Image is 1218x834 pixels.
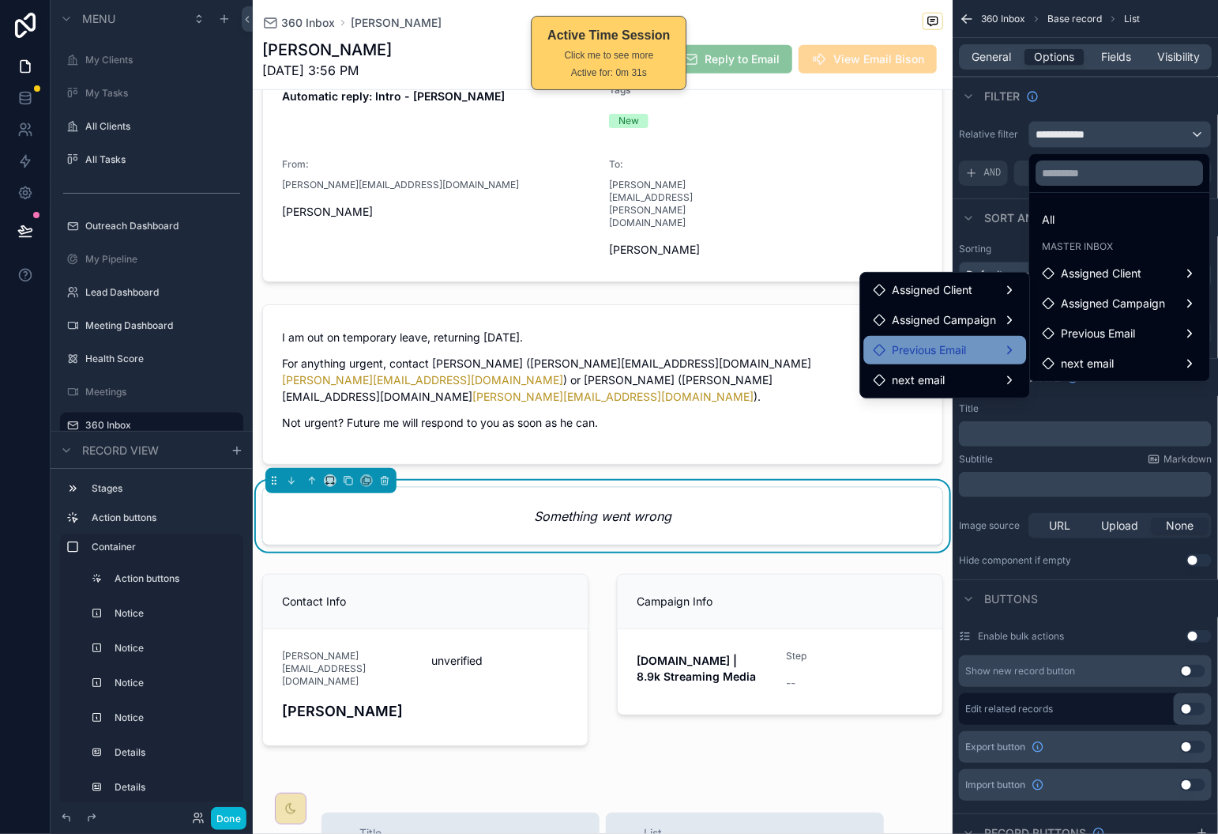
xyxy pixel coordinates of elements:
[1043,210,1055,229] span: All
[893,311,997,330] span: Assigned Campaign
[281,15,335,31] span: 360 Inbox
[893,341,967,360] span: Previous Email
[893,281,973,300] span: Assigned Client
[1043,240,1114,253] span: Master Inbox
[547,48,670,62] div: Click me to see more
[1062,324,1136,343] span: Previous Email
[893,371,945,390] span: next email
[1062,294,1166,313] span: Assigned Campaign
[534,507,671,526] em: Something went wrong
[262,39,392,61] h1: [PERSON_NAME]
[1062,264,1142,283] span: Assigned Client
[1062,354,1115,373] span: next email
[547,26,670,45] div: Active Time Session
[351,15,442,31] a: [PERSON_NAME]
[262,61,392,80] span: [DATE] 3:56 PM
[262,15,335,31] a: 360 Inbox
[547,66,670,80] div: Active for: 0m 31s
